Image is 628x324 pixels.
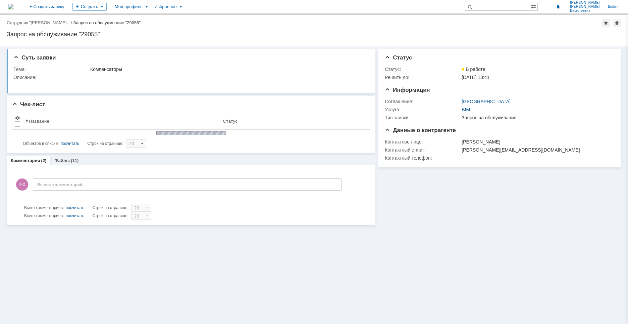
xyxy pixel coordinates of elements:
[385,87,430,93] span: Информация
[24,213,64,218] span: Всего комментариев:
[462,75,489,80] span: [DATE] 13:41
[24,212,128,220] i: Строк на странице:
[23,139,123,148] i: Строк на странице:
[462,115,611,120] div: Запрос на обслуживание
[66,212,85,220] div: посчитать
[385,155,460,161] div: Контактный телефон:
[385,54,412,61] span: Статус
[462,139,611,145] div: [PERSON_NAME]
[41,158,47,163] div: (2)
[462,107,470,112] a: BIM
[16,178,28,191] span: ЧЮ
[54,158,70,163] a: Файлы
[90,67,365,72] div: Компенсаторы
[13,75,367,80] div: Описание:
[462,147,611,153] div: [PERSON_NAME][EMAIL_ADDRESS][DOMAIN_NAME]
[385,67,460,72] div: Статус:
[23,141,59,146] span: Объектов в списке:
[12,101,45,108] span: Чек-лист
[13,54,56,61] span: Суть заявки
[15,115,20,121] span: Настройки
[71,158,78,163] div: (11)
[72,3,107,11] div: Создать
[24,205,64,210] span: Всего комментариев:
[66,204,85,212] div: посчитать
[8,4,13,9] a: Перейти на домашнюю страницу
[11,158,40,163] a: Комментарии
[13,67,89,72] div: Тема:
[23,113,220,130] th: Название
[613,19,621,27] div: Сделать домашней страницей
[531,3,537,9] span: Расширенный поиск
[7,31,621,38] div: Запрос на обслуживание "29055"
[73,20,141,25] div: Запрос на обслуживание "29055"
[570,1,600,5] span: [PERSON_NAME]
[220,113,365,130] th: Статус
[29,119,49,124] div: Название
[385,115,460,120] div: Тип заявки:
[385,99,460,104] div: Соглашение:
[462,67,485,72] span: В работе
[385,139,460,145] div: Контактное лицо:
[8,4,13,9] img: logo
[570,9,600,13] span: Васильевна
[570,5,600,9] span: [PERSON_NAME]
[602,19,610,27] div: Добавить в избранное
[385,127,456,133] span: Данные о контрагенте
[154,130,228,136] img: wJIQAAOwAAAAAAAAAAAA==
[385,75,460,80] div: Решить до:
[462,99,511,104] a: [GEOGRAPHIC_DATA]
[61,139,80,148] div: посчитать
[385,107,460,112] div: Услуга:
[385,147,460,153] div: Контактный e-mail:
[7,20,71,25] a: Сотрудник "[PERSON_NAME]…
[24,204,128,212] i: Строк на странице:
[223,119,238,124] div: Статус
[7,20,73,25] div: /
